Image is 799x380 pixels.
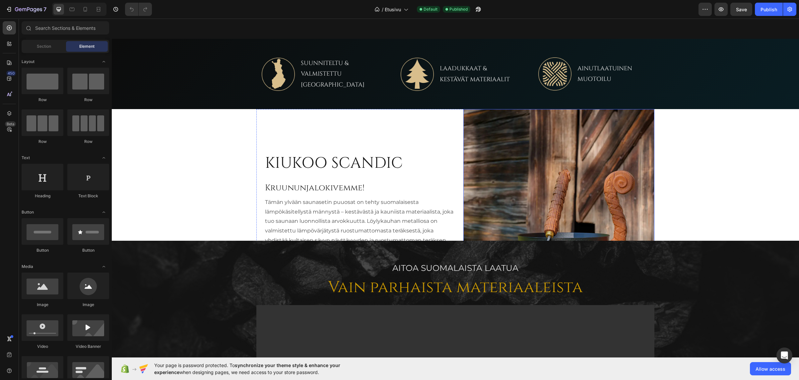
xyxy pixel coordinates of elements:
span: Layout [22,59,34,65]
div: Image [22,302,63,308]
span: Toggle open [99,56,109,67]
div: 450 [6,71,16,76]
span: Save [736,7,747,12]
div: Video Banner [67,344,109,349]
span: Section [37,43,51,49]
div: Button [22,247,63,253]
span: synchronize your theme style & enhance your experience [154,362,340,375]
div: Row [22,139,63,145]
span: Button [22,209,34,215]
div: Row [67,139,109,145]
span: Published [449,6,468,12]
h2: Kruununjalokivemme! [153,163,344,176]
div: Publish [761,6,777,13]
iframe: Design area [112,19,799,357]
span: Toggle open [99,153,109,163]
img: Ikoni, jossa ainutlaatuinen design [427,39,460,72]
p: AITOA Suomalaista laatua [145,244,542,255]
span: Default [424,6,437,12]
p: SUUNNITELTU & [189,39,271,50]
div: Row [67,97,109,103]
button: Save [730,3,752,16]
span: Text [22,155,30,161]
div: Video [22,344,63,349]
span: Etusivu [385,6,401,13]
button: 7 [3,3,49,16]
h2: KIUKOO SCANDIC [153,134,292,156]
p: LAADUKKAAT & [328,45,398,55]
button: Publish [755,3,783,16]
input: Search Sections & Elements [22,21,109,34]
p: Tämän ylvään saunasetin puuosat on tehty suomalaisesta lämpökäsitellystä männystä – kestävästä ja... [153,179,343,255]
span: Toggle open [99,261,109,272]
img: gempages_579199383455662613-7594c7e5-277c-428c-bbc4-5cf2cb8ce966.webp [352,91,543,329]
button: Allow access [750,362,791,375]
span: Toggle open [99,207,109,218]
span: Allow access [756,365,785,372]
div: Text Block [67,193,109,199]
span: / [382,6,383,13]
p: KESTÄVÄT MATERIAALIT [328,56,398,66]
div: Image [67,302,109,308]
div: Row [22,97,63,103]
div: Beta [5,121,16,127]
div: Button [67,247,109,253]
img: Ikoni, jossa kuusipuu [289,39,322,72]
span: Media [22,264,33,270]
p: 7 [43,5,46,13]
h2: Vain parhaista materiaaleista [145,260,543,279]
p: VALMISTETTU [GEOGRAPHIC_DATA] [189,50,271,72]
div: Open Intercom Messenger [776,348,792,363]
span: Element [79,43,95,49]
div: Undo/Redo [125,3,152,16]
p: AINUTLAATUINEN [466,45,520,55]
div: Heading [22,193,63,199]
img: Ikoni, jossa Suomen kartta [150,39,183,72]
span: Your page is password protected. To when designing pages, we need access to your store password. [154,362,366,376]
p: MUOTOILU [466,55,520,66]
